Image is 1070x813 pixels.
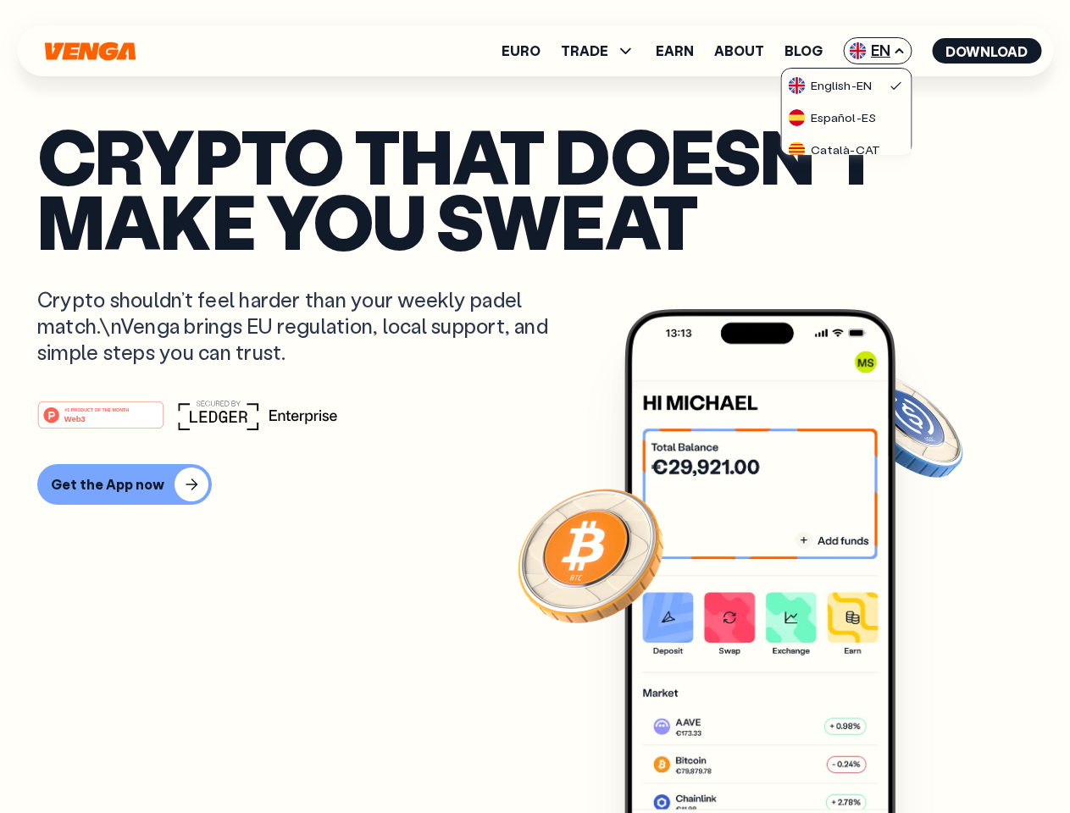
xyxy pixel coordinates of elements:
tspan: Web3 [64,413,86,423]
span: TRADE [561,41,635,61]
img: USDC coin [845,364,967,486]
img: flag-uk [789,77,806,94]
a: Earn [656,44,694,58]
img: flag-uk [849,42,866,59]
span: TRADE [561,44,608,58]
span: EN [843,37,912,64]
img: flag-cat [789,141,806,158]
div: Get the App now [51,476,164,493]
p: Crypto shouldn’t feel harder than your weekly padel match.\nVenga brings EU regulation, local sup... [37,286,573,366]
a: flag-ukEnglish-EN [782,69,911,101]
img: flag-es [789,109,806,126]
img: Bitcoin [514,478,667,631]
a: Get the App now [37,464,1033,505]
button: Get the App now [37,464,212,505]
p: Crypto that doesn’t make you sweat [37,123,1033,252]
div: Español - ES [789,109,876,126]
svg: Home [42,41,137,61]
a: flag-esEspañol-ES [782,101,911,133]
div: Català - CAT [789,141,880,158]
div: English - EN [789,77,872,94]
tspan: #1 PRODUCT OF THE MONTH [64,406,129,412]
a: Blog [784,44,823,58]
a: #1 PRODUCT OF THE MONTHWeb3 [37,411,164,433]
button: Download [932,38,1041,64]
a: flag-catCatalà-CAT [782,133,911,165]
a: About [714,44,764,58]
a: Euro [502,44,541,58]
